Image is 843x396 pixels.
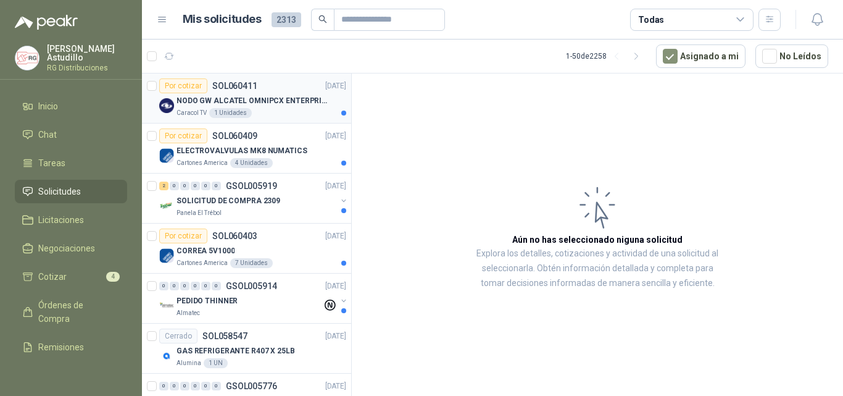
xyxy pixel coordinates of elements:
[142,224,351,274] a: Por cotizarSOL060403[DATE] Company LogoCORREA 5V1000Cartones America7 Unidades
[755,44,828,68] button: No Leídos
[38,242,95,255] span: Negociaciones
[15,123,127,146] a: Chat
[204,358,228,368] div: 1 UN
[15,180,127,203] a: Solicitudes
[159,298,174,313] img: Company Logo
[325,130,346,142] p: [DATE]
[176,208,222,218] p: Panela El Trébol
[15,293,127,331] a: Órdenes de Compra
[325,180,346,192] p: [DATE]
[38,270,67,284] span: Cotizar
[176,345,295,357] p: GAS REFRIGERANTE R407 X 25LB
[272,12,301,27] span: 2313
[176,195,280,207] p: SOLICITUD DE COMPRA 2309
[159,128,207,143] div: Por cotizar
[201,382,210,390] div: 0
[212,82,257,90] p: SOL060411
[15,95,127,118] a: Inicio
[176,295,238,307] p: PEDIDO THINNER
[170,382,179,390] div: 0
[176,245,235,257] p: CORREA 5V1000
[15,237,127,260] a: Negociaciones
[159,198,174,213] img: Company Logo
[170,282,179,290] div: 0
[475,246,720,291] p: Explora los detalles, cotizaciones y actividad de una solicitud al seleccionarla. Obtén informaci...
[176,358,201,368] p: Alumina
[15,15,78,30] img: Logo peakr
[159,348,174,363] img: Company Logo
[325,331,346,342] p: [DATE]
[176,308,200,318] p: Almatec
[15,151,127,175] a: Tareas
[566,46,646,66] div: 1 - 50 de 2258
[191,282,200,290] div: 0
[15,335,127,359] a: Remisiones
[47,44,127,62] p: [PERSON_NAME] Astudillo
[325,230,346,242] p: [DATE]
[212,382,221,390] div: 0
[209,108,252,118] div: 1 Unidades
[159,329,197,343] div: Cerrado
[142,324,351,374] a: CerradoSOL058547[DATE] Company LogoGAS REFRIGERANTE R407 X 25LBAlumina1 UN
[159,148,174,163] img: Company Logo
[191,382,200,390] div: 0
[176,95,330,107] p: NODO GW ALCATEL OMNIPCX ENTERPRISE SIP
[180,382,189,390] div: 0
[226,182,277,190] p: GSOL005919
[226,282,277,290] p: GSOL005914
[38,185,81,198] span: Solicitudes
[38,128,57,141] span: Chat
[142,74,351,124] a: Por cotizarSOL060411[DATE] Company LogoNODO GW ALCATEL OMNIPCX ENTERPRISE SIPCaracol TV1 Unidades
[325,80,346,92] p: [DATE]
[212,182,221,190] div: 0
[201,282,210,290] div: 0
[38,156,65,170] span: Tareas
[202,332,247,340] p: SOL058547
[170,182,179,190] div: 0
[15,265,127,289] a: Cotizar4
[159,279,349,318] a: 0 0 0 0 0 0 GSOL005914[DATE] Company LogoPEDIDO THINNERAlmatec
[159,248,174,263] img: Company Logo
[176,145,307,157] p: ELECTROVALVULAS MK8 NUMATICS
[201,182,210,190] div: 0
[325,381,346,392] p: [DATE]
[159,282,168,290] div: 0
[180,182,189,190] div: 0
[512,233,683,246] h3: Aún no has seleccionado niguna solicitud
[180,282,189,290] div: 0
[212,232,257,240] p: SOL060403
[47,64,127,72] p: RG Distribuciones
[212,132,257,140] p: SOL060409
[159,98,174,113] img: Company Logo
[38,298,115,326] span: Órdenes de Compra
[159,78,207,93] div: Por cotizar
[638,13,664,27] div: Todas
[325,280,346,292] p: [DATE]
[38,340,84,354] span: Remisiones
[212,282,221,290] div: 0
[176,158,228,168] p: Cartones America
[15,208,127,232] a: Licitaciones
[38,99,58,113] span: Inicio
[191,182,200,190] div: 0
[230,158,273,168] div: 4 Unidades
[15,46,39,70] img: Company Logo
[176,258,228,268] p: Cartones America
[159,182,168,190] div: 2
[230,258,273,268] div: 7 Unidades
[176,108,207,118] p: Caracol TV
[106,272,120,282] span: 4
[15,364,127,387] a: Configuración
[38,213,84,227] span: Licitaciones
[656,44,745,68] button: Asignado a mi
[159,229,207,243] div: Por cotizar
[226,382,277,390] p: GSOL005776
[159,179,349,218] a: 2 0 0 0 0 0 GSOL005919[DATE] Company LogoSOLICITUD DE COMPRA 2309Panela El Trébol
[318,15,327,23] span: search
[183,11,262,28] h1: Mis solicitudes
[142,124,351,174] a: Por cotizarSOL060409[DATE] Company LogoELECTROVALVULAS MK8 NUMATICSCartones America4 Unidades
[159,382,168,390] div: 0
